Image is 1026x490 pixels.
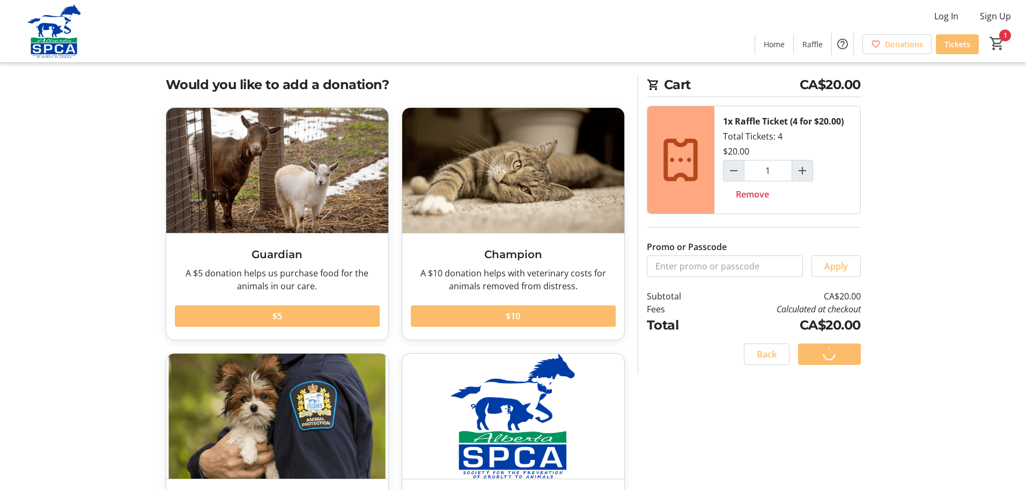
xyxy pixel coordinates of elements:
img: Guardian [166,108,388,233]
button: Log In [926,8,967,25]
a: Tickets [936,34,979,54]
button: Cart [987,34,1007,53]
img: Champion [402,108,624,233]
div: 1x Raffle Ticket (4 for $20.00) [723,115,844,128]
a: Donations [862,34,932,54]
td: Total [647,316,709,335]
td: CA$20.00 [708,290,860,303]
span: Sign Up [980,10,1011,23]
td: CA$20.00 [708,316,860,335]
div: $20.00 [723,145,749,158]
div: Total Tickets: 4 [714,106,860,214]
td: Subtotal [647,290,709,303]
input: Enter promo or passcode [647,255,803,277]
a: Home [755,34,793,54]
span: Apply [824,260,848,273]
span: Tickets [944,39,970,50]
span: Donations [885,39,923,50]
button: $5 [175,305,380,327]
button: Decrement by one [724,160,744,181]
span: Raffle [802,39,823,50]
span: $5 [272,310,282,323]
button: $10 [411,305,616,327]
button: Back [744,343,789,365]
button: Increment by one [792,160,813,181]
img: Donate Another Amount [402,354,624,479]
img: Alberta SPCA's Logo [6,4,102,58]
td: Calculated at checkout [708,303,860,316]
span: Remove [736,188,769,201]
a: Raffle [794,34,831,54]
button: Help [832,33,853,55]
div: A $5 donation helps us purchase food for the animals in our care. [175,267,380,292]
h2: Would you like to add a donation? [166,75,625,94]
input: Raffle Ticket (4 for $20.00) Quantity [744,160,792,181]
span: Log In [934,10,958,23]
h3: Guardian [175,246,380,262]
h2: Cart [647,75,861,97]
span: $10 [506,310,520,323]
span: CA$20.00 [800,75,861,94]
div: A $10 donation helps with veterinary costs for animals removed from distress. [411,267,616,292]
span: Back [757,348,777,361]
label: Promo or Passcode [647,240,727,253]
h3: Champion [411,246,616,262]
button: Apply [811,255,861,277]
button: Sign Up [971,8,1020,25]
span: Home [764,39,785,50]
button: Remove [723,184,782,205]
td: Fees [647,303,709,316]
img: Animal Hero [166,354,388,479]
